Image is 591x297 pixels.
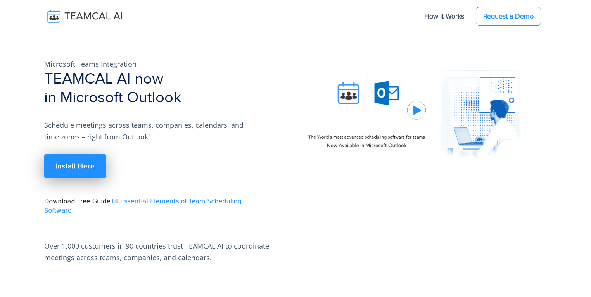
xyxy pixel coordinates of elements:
[44,70,248,107] h1: TEAMCAL AI now in Microsoft Outlook
[40,46,253,215] div: Download Free Guide
[44,154,106,178] a: Install Here
[44,197,242,214] a: 14 Essential Elements of Team Scheduling Software
[416,8,472,24] a: How It Works
[44,119,248,142] p: Schedule meetings across teams, companies, calendars, and time zones – right from Outlook!
[300,46,533,177] img: pic
[476,7,541,26] a: Request a Demo
[44,58,248,70] p: Microsoft Teams Integration
[44,234,277,263] p: Over 1,000 customers in 90 countries trust TEAMCAL AI to coordinate meetings across teams, compan...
